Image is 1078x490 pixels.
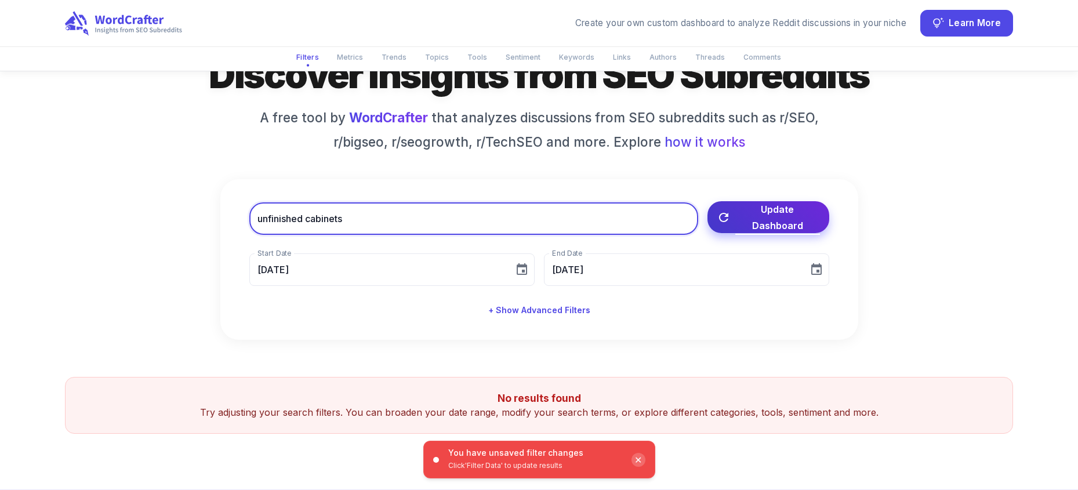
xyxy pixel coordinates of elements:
[805,258,828,281] button: Choose date, selected date is Sep 30, 2025
[552,248,582,258] label: End Date
[606,48,638,67] button: Links
[448,448,622,458] p: You have unsaved filter changes
[418,48,456,67] button: Topics
[79,391,999,405] h5: No results found
[631,453,645,467] div: ✕
[484,300,595,321] button: + Show Advanced Filters
[330,48,370,67] button: Metrics
[257,248,291,258] label: Start Date
[133,50,945,99] h1: Discover Insights from SEO Subreddits
[79,405,999,419] p: Try adjusting your search filters. You can broaden your date range, modify your search terms, or ...
[643,48,684,67] button: Authors
[575,17,906,30] div: Create your own custom dashboard to analyze Reddit discussions in your niche
[707,201,829,233] button: Update Dashboard
[349,110,428,125] a: WordCrafter
[460,48,494,67] button: Tools
[499,48,547,67] button: Sentiment
[735,201,820,234] span: Update Dashboard
[249,108,829,151] h6: A free tool by that analyzes discussions from SEO subreddits such as r/SEO, r/bigseo, r/seogrowth...
[375,48,413,67] button: Trends
[552,48,601,67] button: Keywords
[249,253,506,286] input: MM/DD/YYYY
[510,258,533,281] button: Choose date, selected date is Aug 31, 2025
[665,132,745,152] span: how it works
[920,10,1013,37] button: Learn More
[688,48,732,67] button: Threads
[949,16,1001,31] span: Learn More
[736,48,788,67] button: Comments
[289,47,326,67] button: Filters
[448,460,622,471] p: Click 'Filter Data' to update results
[544,253,800,286] input: MM/DD/YYYY
[249,202,698,235] input: Filter discussions about SEO on Reddit by keyword...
